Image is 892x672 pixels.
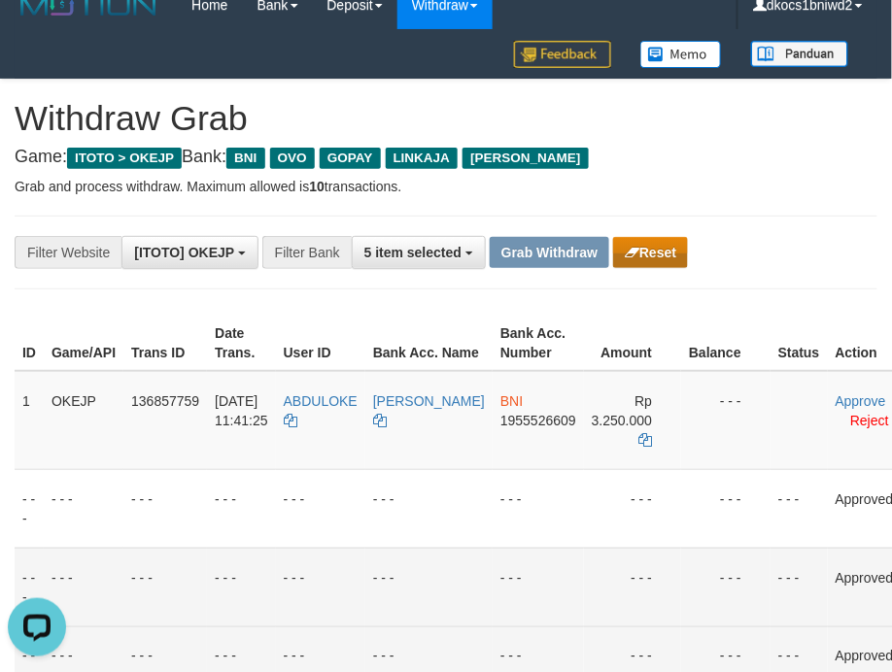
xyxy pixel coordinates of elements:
th: Amount [584,316,681,371]
td: - - - [771,548,828,626]
th: Date Trans. [207,316,276,371]
button: 5 item selected [352,236,486,269]
td: - - - [681,371,771,470]
h4: Game: Bank: [15,148,877,167]
span: ITOTO > OKEJP [67,148,182,169]
th: ID [15,316,44,371]
td: 1 [15,371,44,470]
strong: 10 [309,179,325,194]
span: [DATE] 11:41:25 [215,393,268,428]
td: - - - [207,469,276,548]
span: [ITOTO] OKEJP [134,245,234,260]
h1: Withdraw Grab [15,99,877,138]
th: User ID [276,316,365,371]
span: OVO [270,148,315,169]
th: Bank Acc. Name [365,316,493,371]
span: BNI [500,393,523,409]
button: Grab Withdraw [490,237,609,268]
span: 5 item selected [364,245,462,260]
button: [ITOTO] OKEJP [121,236,258,269]
button: Open LiveChat chat widget [8,8,66,66]
th: Trans ID [123,316,207,371]
span: BNI [226,148,264,169]
td: - - - [365,469,493,548]
a: Reject [850,413,889,428]
span: [PERSON_NAME] [463,148,588,169]
a: ABDULOKE [284,393,358,428]
th: Bank Acc. Number [493,316,584,371]
button: Reset [613,237,688,268]
td: - - - [771,469,828,548]
td: - - - [365,548,493,626]
a: Approve [836,393,886,409]
td: - - - [681,548,771,626]
span: LINKAJA [386,148,459,169]
span: Rp 3.250.000 [592,393,652,428]
th: Game/API [44,316,123,371]
a: Copy 3250000 to clipboard [638,432,652,448]
img: Feedback.jpg [514,41,611,68]
span: Copy 1955526609 to clipboard [500,413,576,428]
td: - - - [15,469,44,548]
p: Grab and process withdraw. Maximum allowed is transactions. [15,177,877,196]
span: ABDULOKE [284,393,358,409]
td: - - - [15,548,44,626]
th: Status [771,316,828,371]
td: - - - [123,548,207,626]
th: Balance [681,316,771,371]
td: - - - [493,469,584,548]
span: GOPAY [320,148,381,169]
td: - - - [584,548,681,626]
td: - - - [276,469,365,548]
td: - - - [276,548,365,626]
td: - - - [584,469,681,548]
div: Filter Website [15,236,121,269]
td: - - - [123,469,207,548]
td: - - - [207,548,276,626]
td: OKEJP [44,371,123,470]
img: panduan.png [751,41,848,67]
div: Filter Bank [262,236,352,269]
span: 136857759 [131,393,199,409]
a: [PERSON_NAME] [373,393,485,428]
td: - - - [44,548,123,626]
td: - - - [44,469,123,548]
td: - - - [493,548,584,626]
td: - - - [681,469,771,548]
img: Button%20Memo.svg [640,41,722,68]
